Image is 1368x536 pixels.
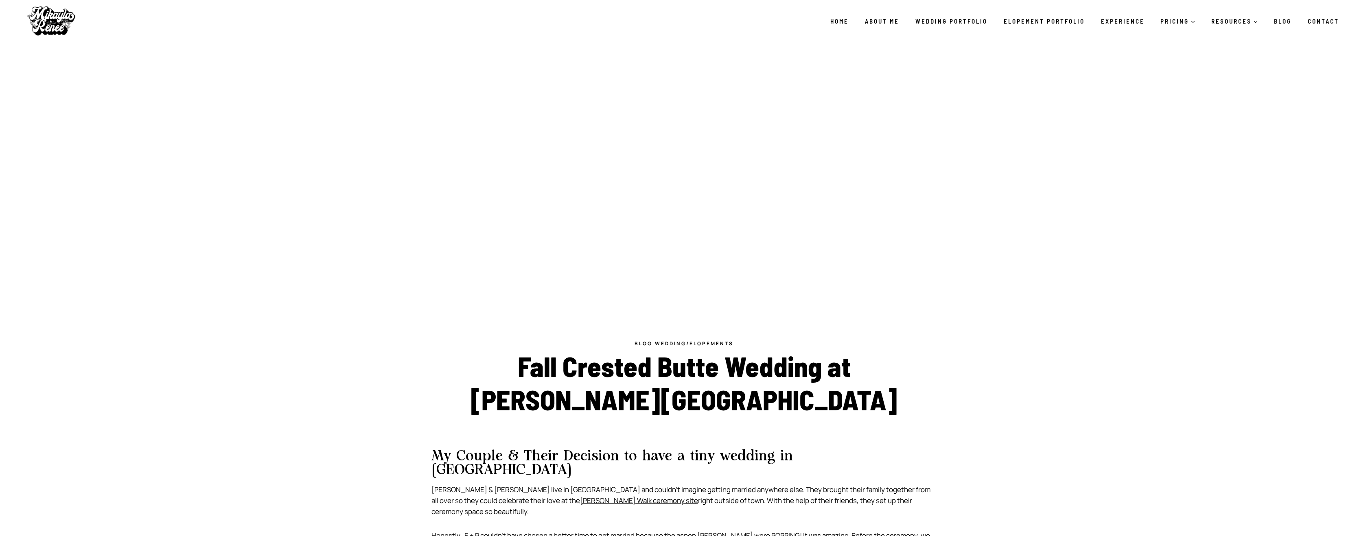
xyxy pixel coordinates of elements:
[1153,13,1204,30] a: PRICING
[655,340,733,347] a: Wedding/Elopements
[431,484,937,517] p: [PERSON_NAME] & [PERSON_NAME] live in [GEOGRAPHIC_DATA] and couldn’t imagine getting married anyw...
[996,13,1093,30] a: Elopement Portfolio
[822,13,857,30] a: Home
[431,449,937,477] h2: My Couple & Their Decision to have a tiny wedding in [GEOGRAPHIC_DATA]
[857,13,907,30] a: About Me
[1203,13,1266,30] a: RESOURCES
[635,340,652,347] a: blog
[1211,16,1258,26] span: RESOURCES
[431,350,937,436] h1: Fall Crested Butte Wedding at [PERSON_NAME][GEOGRAPHIC_DATA]
[1300,13,1347,30] a: Contact
[1266,13,1300,30] a: Blog
[1093,13,1153,30] a: Experience
[635,340,733,347] span: |
[822,13,1347,30] nav: Primary Navigation
[580,496,698,505] a: [PERSON_NAME] Walk ceremony site
[907,13,996,30] a: Wedding Portfolio
[1160,16,1195,26] span: PRICING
